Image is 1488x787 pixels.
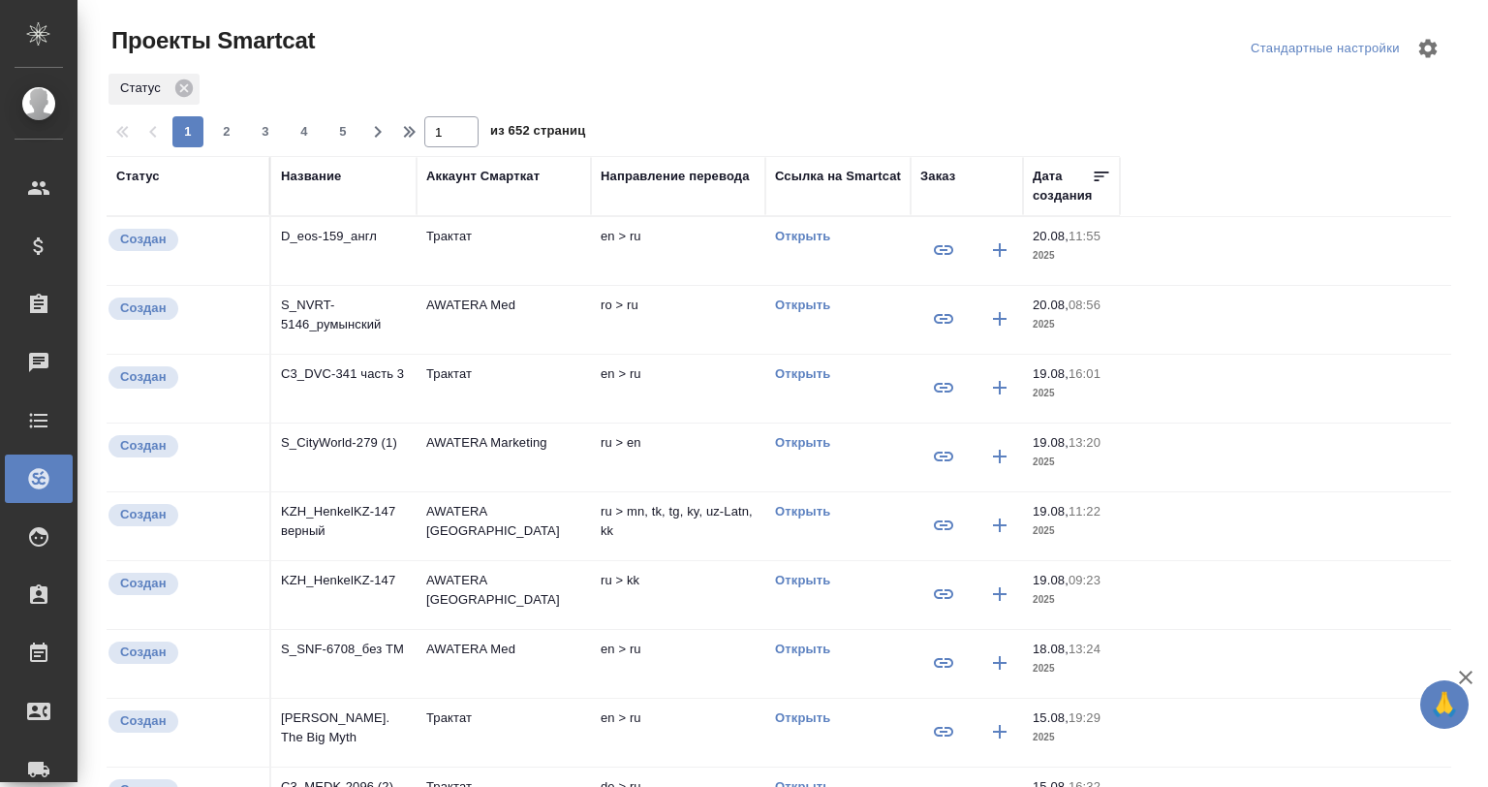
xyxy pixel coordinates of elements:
p: 2025 [1033,728,1110,747]
td: Трактат [417,217,591,285]
p: 09:23 [1069,573,1100,587]
td: AWATERA Marketing [417,424,591,491]
p: KZH_HenkelKZ-147 верный [281,502,407,541]
p: ru > kk [601,571,756,590]
td: Трактат [417,355,591,423]
p: en > ru [601,640,756,659]
button: Привязать к существующему заказу [920,296,967,342]
div: Дата создания [1033,167,1092,205]
button: Создать заказ [976,227,1023,273]
p: 16:01 [1069,366,1100,381]
p: 2025 [1033,453,1110,472]
td: AWATERA Med [417,630,591,698]
a: Открыть [775,642,830,656]
span: Настроить таблицу [1405,25,1451,72]
span: 4 [289,122,320,142]
p: Создан [120,436,167,456]
button: Создать заказ [976,640,1023,686]
p: KZH_HenkelKZ-147 [281,571,407,590]
p: 2025 [1033,315,1110,334]
p: en > ru [601,227,756,246]
button: Привязать к существующему заказу [920,502,967,549]
button: Привязать к существующему заказу [920,364,967,411]
button: Привязать к существующему заказу [920,640,967,686]
button: 3 [250,116,281,147]
button: Привязать к существующему заказу [920,571,967,617]
a: Открыть [775,366,830,381]
p: Создан [120,574,167,593]
div: Название [281,167,341,186]
button: Создать заказ [976,502,1023,549]
span: 3 [250,122,281,142]
p: 19:29 [1069,710,1100,725]
p: 2025 [1033,246,1110,266]
button: 5 [327,116,358,147]
div: Статус [108,74,200,105]
div: Заказ [920,167,955,186]
div: split button [1246,34,1405,64]
a: Открыть [775,504,830,519]
p: ru > mn, tk, tg, ky, uz-Latn, kk [601,502,756,541]
span: 2 [211,122,242,142]
p: 11:55 [1069,229,1100,243]
button: Привязать к существующему заказу [920,708,967,755]
span: 5 [327,122,358,142]
p: 13:20 [1069,435,1100,450]
td: AWATERA Med [417,286,591,354]
p: Создан [120,299,167,318]
td: Трактат [417,699,591,767]
button: 🙏 [1420,680,1469,729]
p: 2025 [1033,384,1110,403]
p: ru > en [601,433,756,453]
p: en > ru [601,364,756,384]
p: ro > ru [601,296,756,315]
p: 11:22 [1069,504,1100,519]
a: Открыть [775,229,830,243]
span: Проекты Smartcat [107,25,315,56]
button: Привязать к существующему заказу [920,433,967,480]
p: Создан [120,643,167,662]
p: S_SNF-6708_без ТМ [281,640,407,659]
div: Ссылка на Smartcat [775,167,901,186]
button: Создать заказ [976,296,1023,342]
a: Открыть [775,435,830,450]
a: Открыть [775,710,830,725]
button: Создать заказ [976,433,1023,480]
button: Создать заказ [976,571,1023,617]
td: AWATERA [GEOGRAPHIC_DATA] [417,492,591,560]
button: 2 [211,116,242,147]
button: Привязать к существующему заказу [920,227,967,273]
p: 19.08, [1033,435,1069,450]
div: Статус [116,167,160,186]
p: 20.08, [1033,298,1069,312]
p: D_eos-159_англ [281,227,407,246]
p: Создан [120,230,167,249]
p: [PERSON_NAME]. The Big Myth [281,708,407,747]
p: Создан [120,367,167,387]
a: Открыть [775,298,830,312]
div: Направление перевода [601,167,750,186]
p: 2025 [1033,659,1110,678]
p: 18.08, [1033,642,1069,656]
p: Создан [120,711,167,731]
p: 13:24 [1069,642,1100,656]
p: 19.08, [1033,504,1069,519]
span: из 652 страниц [490,119,585,147]
p: S_CityWorld-279 (1) [281,433,407,453]
p: 08:56 [1069,298,1100,312]
p: 20.08, [1033,229,1069,243]
p: 19.08, [1033,573,1069,587]
div: Аккаунт Смарткат [426,167,540,186]
a: Открыть [775,573,830,587]
p: Статус [120,79,168,98]
span: 🙏 [1428,684,1461,725]
p: 2025 [1033,590,1110,610]
p: S_NVRT-5146_румынский [281,296,407,334]
p: C3_DVC-341 часть 3 [281,364,407,384]
p: 2025 [1033,521,1110,541]
td: AWATERA [GEOGRAPHIC_DATA] [417,561,591,629]
button: Создать заказ [976,708,1023,755]
p: 15.08, [1033,710,1069,725]
p: en > ru [601,708,756,728]
button: 4 [289,116,320,147]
